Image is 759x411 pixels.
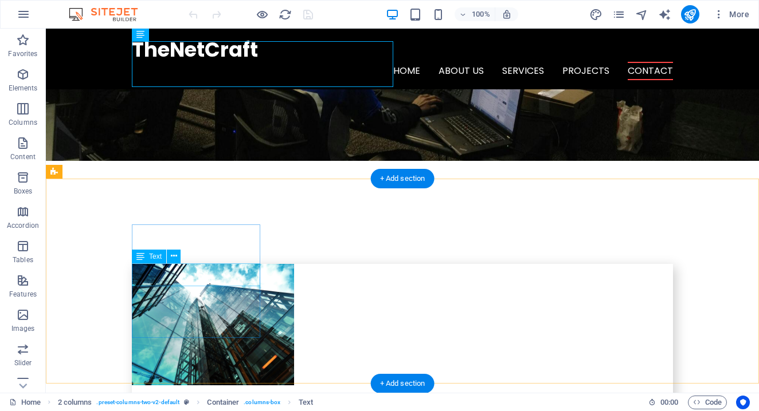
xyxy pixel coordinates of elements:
[149,253,162,260] span: Text
[66,7,152,21] img: Editor Logo
[11,324,35,333] p: Images
[635,7,649,21] button: navigator
[255,7,269,21] button: Click here to leave preview mode and continue editing
[455,7,495,21] button: 100%
[279,8,292,21] i: Reload page
[96,396,179,409] span: . preset-columns-two-v2-default
[9,84,38,93] p: Elements
[278,7,292,21] button: reload
[14,187,33,196] p: Boxes
[58,396,313,409] nav: breadcrumb
[589,8,602,21] i: Design (Ctrl+Alt+Y)
[502,9,512,19] i: On resize automatically adjust zoom level to fit chosen device.
[709,5,754,23] button: More
[612,8,625,21] i: Pages (Ctrl+Alt+S)
[9,290,37,299] p: Features
[660,396,678,409] span: 00 00
[472,7,490,21] h6: 100%
[7,221,39,230] p: Accordion
[371,374,435,393] div: + Add section
[736,396,750,409] button: Usercentrics
[713,9,749,20] span: More
[688,396,727,409] button: Code
[299,396,313,409] span: Click to select. Double-click to edit
[589,7,603,21] button: design
[207,396,239,409] span: Click to select. Double-click to edit
[9,396,41,409] a: Click to cancel selection. Double-click to open Pages
[371,169,435,188] div: + Add section
[668,398,670,406] span: :
[58,396,92,409] span: Click to select. Double-click to edit
[658,7,672,21] button: text_generator
[244,396,280,409] span: . columns-box
[10,152,36,161] p: Content
[635,8,648,21] i: Navigator
[184,399,189,405] i: This element is a customizable preset
[9,118,37,127] p: Columns
[681,5,699,23] button: publish
[8,49,37,58] p: Favorites
[658,8,671,21] i: AI Writer
[13,255,33,264] p: Tables
[683,8,697,21] i: Publish
[14,358,32,367] p: Slider
[693,396,722,409] span: Code
[612,7,626,21] button: pages
[648,396,679,409] h6: Session time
